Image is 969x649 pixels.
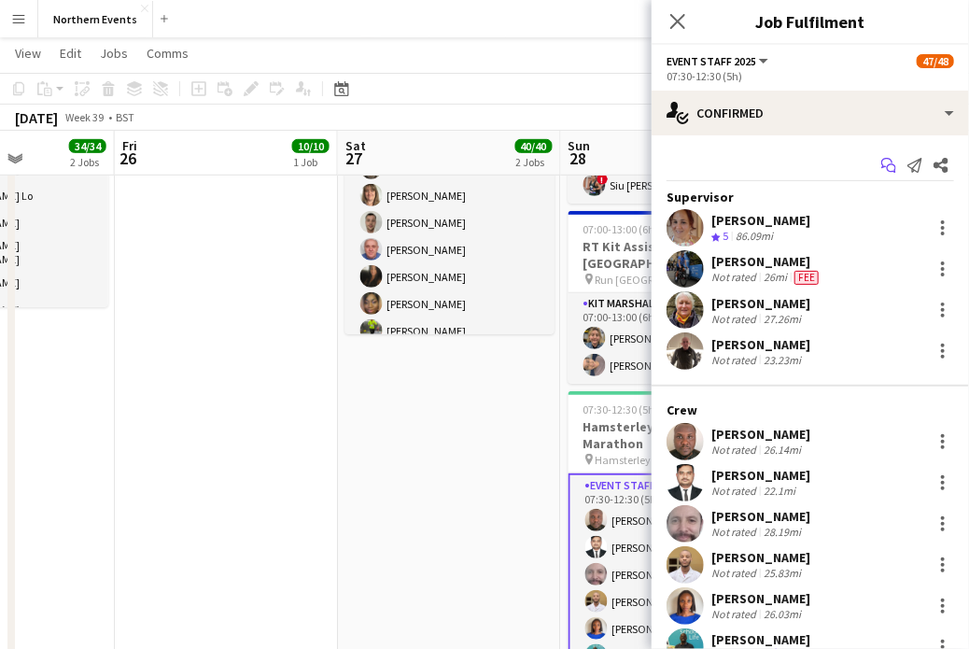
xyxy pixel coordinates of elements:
div: 26.03mi [760,607,805,621]
div: 2 Jobs [516,155,552,169]
div: [PERSON_NAME] [711,467,810,484]
div: 22.1mi [760,484,799,498]
div: Not rated [711,312,760,326]
span: 27 [343,148,366,169]
div: 86.09mi [732,229,777,245]
span: 40/40 [515,139,553,153]
span: Comms [147,45,189,62]
span: Event Staff 2025 [667,54,756,68]
span: 26 [119,148,137,169]
div: 27.26mi [760,312,805,326]
span: Week 39 [62,110,108,124]
span: Edit [60,45,81,62]
div: [PERSON_NAME] [711,253,822,270]
a: Comms [139,41,196,65]
div: 2 Jobs [70,155,105,169]
span: 34/34 [69,139,106,153]
app-card-role: Kit Marshal2/207:00-13:00 (6h)[PERSON_NAME][PERSON_NAME] [569,293,778,384]
span: Jobs [100,45,128,62]
h3: Job Fulfilment [652,9,969,34]
div: Not rated [711,484,760,498]
app-job-card: 07:00-18:00 (11h)38/38Ladybower 54k Ladybower 54k1 RoleEvent Staff 202538/3807:00-18:00 (11h)[PER... [345,58,555,334]
span: Hamsterley Forest 10k & Half Marathon [596,453,736,467]
span: 10/10 [292,139,330,153]
span: 28 [566,148,591,169]
div: 1 Job [293,155,329,169]
div: Supervisor [652,189,969,205]
span: 5 [723,229,728,243]
div: [PERSON_NAME] [711,508,810,525]
span: 07:00-13:00 (6h) [583,222,659,236]
div: Confirmed [652,91,969,135]
div: [PERSON_NAME] [711,295,810,312]
span: View [15,45,41,62]
div: Not rated [711,607,760,621]
div: Not rated [711,525,760,539]
button: Event Staff 2025 [667,54,771,68]
a: View [7,41,49,65]
app-job-card: 07:00-13:00 (6h)2/2RT Kit Assistant - Run [GEOGRAPHIC_DATA] Run [GEOGRAPHIC_DATA]1 RoleKit Marsha... [569,211,778,384]
span: ! [597,174,609,185]
div: [PERSON_NAME] [711,549,810,566]
h3: Hamsterley Forest 10k & Half Marathon [569,418,778,452]
div: Not rated [711,353,760,367]
div: 26mi [760,270,791,285]
span: Fee [794,271,819,285]
span: Run [GEOGRAPHIC_DATA] [596,273,719,287]
a: Jobs [92,41,135,65]
span: Sat [345,137,366,154]
div: Crew [652,402,969,418]
div: [PERSON_NAME] [711,212,810,229]
div: Not rated [711,270,760,285]
div: 23.23mi [760,353,805,367]
div: Not rated [711,443,760,457]
div: Not rated [711,566,760,580]
div: 25.83mi [760,566,805,580]
div: Crew has different fees then in role [791,270,822,285]
div: [PERSON_NAME] [711,336,810,353]
span: 47/48 [917,54,954,68]
div: 07:30-12:30 (5h) [667,69,954,83]
a: Edit [52,41,89,65]
span: 07:30-12:30 (5h) [583,402,659,416]
div: [PERSON_NAME] [711,631,810,648]
div: 26.14mi [760,443,805,457]
h3: RT Kit Assistant - Run [GEOGRAPHIC_DATA] [569,238,778,272]
div: [PERSON_NAME] [711,426,810,443]
div: BST [116,110,134,124]
div: 28.19mi [760,525,805,539]
div: [DATE] [15,108,58,127]
span: Sun [569,137,591,154]
span: Fri [122,137,137,154]
div: [PERSON_NAME] [711,590,810,607]
button: Northern Events [38,1,153,37]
